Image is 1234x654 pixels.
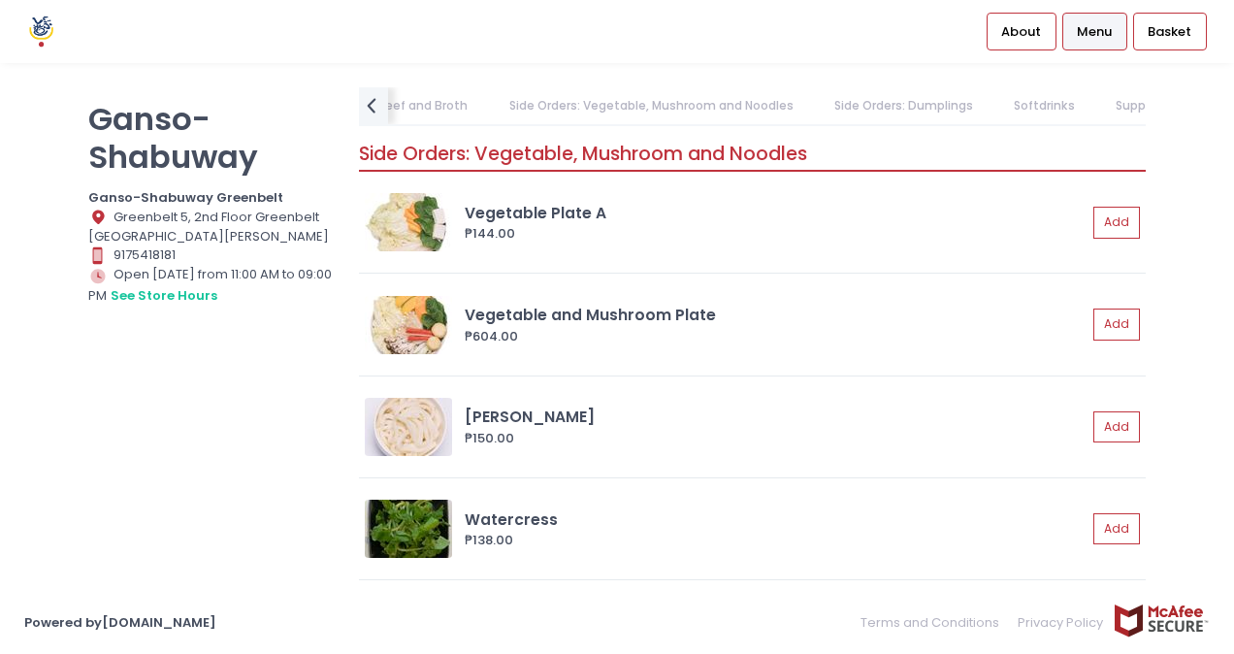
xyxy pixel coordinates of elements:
div: Vegetable Plate A [465,202,1087,224]
span: Basket [1148,22,1191,42]
span: About [1001,22,1041,42]
button: Add [1093,207,1140,239]
div: 9175418181 [88,245,335,265]
b: Ganso-Shabuway Greenbelt [88,188,283,207]
button: Add [1093,411,1140,443]
img: Vegetable and Mushroom Plate [365,296,452,354]
div: ₱138.00 [465,531,1087,550]
button: Add [1093,513,1140,545]
div: Vegetable and Mushroom Plate [465,304,1087,326]
a: Terms and Conditions [861,604,1009,641]
div: [PERSON_NAME] [465,406,1087,428]
div: Greenbelt 5, 2nd Floor Greenbelt [GEOGRAPHIC_DATA][PERSON_NAME] [88,208,335,246]
img: logo [24,15,58,49]
span: Menu [1077,22,1112,42]
a: Side Orders: Dumplings [815,87,991,124]
p: Ganso-Shabuway [88,100,335,176]
a: Softdrinks [995,87,1094,124]
img: Vegetable Plate A [365,193,452,251]
a: Supply Shop [1097,87,1208,124]
a: Side Orders: Vegetable, Mushroom and Noodles [490,87,812,124]
button: see store hours [110,285,218,307]
span: Side Orders: Vegetable, Mushroom and Noodles [359,141,807,167]
div: ₱150.00 [465,429,1087,448]
div: ₱144.00 [465,224,1087,244]
img: Watercress [365,500,452,558]
img: mcafee-secure [1113,604,1210,638]
div: Watercress [465,508,1087,531]
a: Privacy Policy [1009,604,1114,641]
img: Udon Noodles [365,398,452,456]
button: Add [1093,309,1140,341]
a: Menu [1062,13,1127,49]
a: About [987,13,1056,49]
a: Powered by[DOMAIN_NAME] [24,613,216,632]
div: Open [DATE] from 11:00 AM to 09:00 PM [88,265,335,306]
div: ₱604.00 [465,327,1087,346]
